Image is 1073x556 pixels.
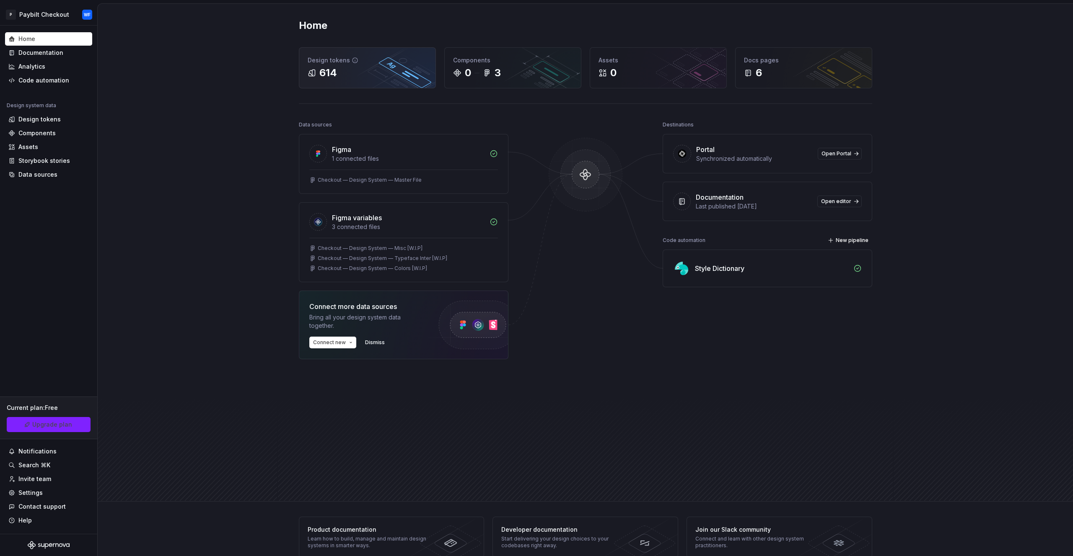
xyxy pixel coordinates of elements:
div: 3 connected files [332,223,485,231]
a: Docs pages6 [735,47,872,88]
div: Checkout — Design System — Master File [318,177,422,183]
a: Assets0 [590,47,727,88]
div: Components [18,129,56,137]
button: PPaybilt CheckoutWF [2,5,96,23]
div: Bring all your design system data together. [309,313,422,330]
div: Portal [696,144,715,154]
button: Notifications [5,445,92,458]
div: Components [453,56,573,64]
div: Design tokens [18,115,61,124]
div: Storybook stories [18,157,70,165]
div: Current plan : Free [7,404,91,412]
svg: Supernova Logo [28,541,70,549]
a: Data sources [5,168,92,181]
div: Code automation [663,234,705,246]
a: Analytics [5,60,92,73]
div: Invite team [18,475,51,483]
div: Assets [599,56,718,64]
span: Open editor [821,198,851,205]
div: Search ⌘K [18,461,50,469]
div: WF [84,11,91,18]
div: Help [18,516,32,525]
div: Data sources [299,119,332,131]
span: Upgrade plan [32,420,72,429]
a: Storybook stories [5,154,92,167]
div: 0 [465,66,471,80]
div: Data sources [18,170,57,179]
a: Invite team [5,472,92,486]
div: 6 [756,66,762,80]
div: Developer documentation [501,525,623,534]
a: Home [5,32,92,46]
a: Figma1 connected filesCheckout — Design System — Master File [299,134,508,194]
div: 0 [610,66,617,80]
a: Documentation [5,46,92,59]
span: Open Portal [822,150,851,157]
span: New pipeline [836,237,868,244]
div: Design system data [7,102,56,109]
div: Checkout — Design System — Colors [W.I.P] [318,265,427,272]
h2: Home [299,19,327,32]
a: Design tokens [5,113,92,126]
div: Design tokens [308,56,427,64]
button: Help [5,514,92,527]
div: Checkout — Design System — Misc [W.I.P] [318,245,422,252]
div: 1 connected files [332,154,485,163]
a: Components [5,126,92,140]
div: 614 [319,66,337,80]
button: Search ⌘K [5,458,92,472]
div: Assets [18,143,38,151]
div: Documentation [696,192,744,202]
button: New pipeline [825,234,872,246]
div: Figma variables [332,213,382,223]
a: Components03 [444,47,581,88]
div: Product documentation [308,525,430,534]
div: Figma [332,144,351,154]
div: Paybilt Checkout [19,10,69,19]
span: Dismiss [365,339,385,346]
div: Style Dictionary [695,263,744,273]
div: Settings [18,489,43,497]
a: Figma variables3 connected filesCheckout — Design System — Misc [W.I.P]Checkout — Design System —... [299,202,508,282]
div: Documentation [18,49,63,57]
button: Connect new [309,337,356,348]
div: Synchronized automatically [696,154,813,163]
a: Upgrade plan [7,417,91,432]
a: Open Portal [818,148,862,160]
div: Join our Slack community [695,525,817,534]
a: Open editor [817,196,862,207]
span: Connect new [313,339,346,346]
div: Analytics [18,62,45,71]
button: Contact support [5,500,92,513]
div: P [6,10,16,20]
div: Notifications [18,447,57,456]
div: Learn how to build, manage and maintain design systems in smarter ways. [308,535,430,549]
div: Last published [DATE] [696,202,812,211]
div: Code automation [18,76,69,85]
div: 3 [495,66,501,80]
div: Connect and learn with other design system practitioners. [695,535,817,549]
a: Code automation [5,74,92,87]
div: Home [18,35,35,43]
a: Design tokens614 [299,47,436,88]
div: Contact support [18,502,66,511]
div: Docs pages [744,56,863,64]
button: Dismiss [361,337,389,348]
div: Checkout — Design System — Typeface Inter [W.I.P] [318,255,447,262]
div: Start delivering your design choices to your codebases right away. [501,535,623,549]
div: Destinations [663,119,694,131]
a: Assets [5,140,92,154]
a: Settings [5,486,92,499]
div: Connect more data sources [309,301,422,311]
